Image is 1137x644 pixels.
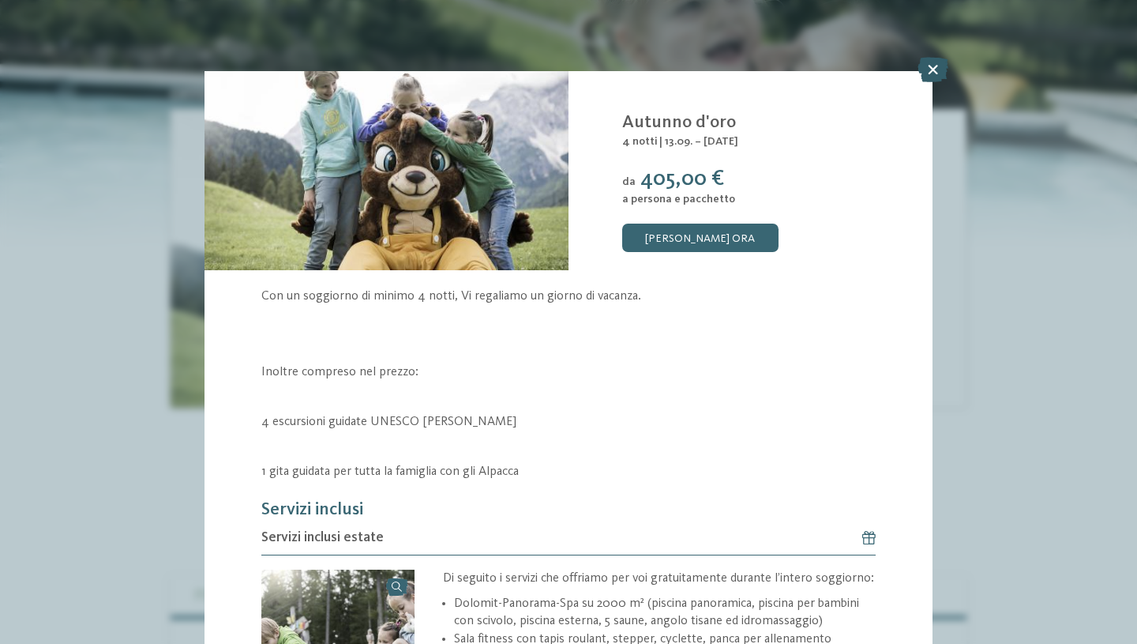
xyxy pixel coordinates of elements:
[622,136,658,147] span: 4 notti
[622,194,735,205] span: a persona e pacchetto
[261,463,876,481] p: 1 gita guidata per tutta la famiglia con gli Alpacca
[622,114,736,131] span: Autunno d'oro
[261,528,384,548] span: Servizi inclusi estate
[622,224,779,252] a: [PERSON_NAME] ora
[659,136,738,147] span: | 13.09. – [DATE]
[261,501,363,518] span: Servizi inclusi
[261,288,876,306] p: Con un soggiorno di minimo 4 notti, Vi regaliamo un giorno di vacanza.
[261,413,876,431] p: 4 escursioni guidate UNESCO [PERSON_NAME]
[622,176,636,187] span: da
[443,570,876,588] p: Di seguito i servizi che offriamo per voi gratuitamente durante l’intero soggiorno:
[454,595,876,631] li: Dolomit-Panorama-Spa su 2000 m² (piscina panoramica, piscina per bambini con scivolo, piscina est...
[640,168,724,190] span: 405,00 €
[261,363,876,382] p: Inoltre compreso nel prezzo:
